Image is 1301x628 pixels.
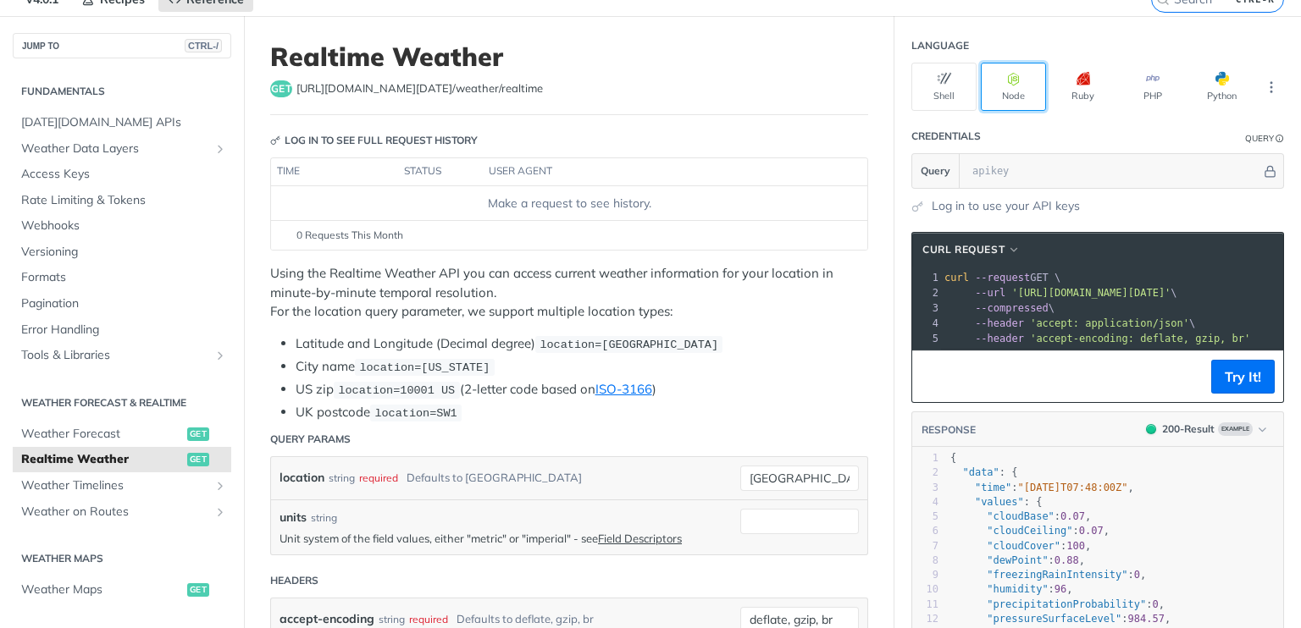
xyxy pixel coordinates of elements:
span: "time" [975,482,1011,493]
label: location [280,465,324,490]
span: Weather on Routes [21,504,209,521]
button: Hide [1261,163,1279,179]
div: 2 [912,285,941,300]
button: Ruby [1050,63,1116,111]
span: : , [950,554,1085,566]
span: "cloudCover" [987,540,1060,552]
th: time [271,158,398,185]
a: Webhooks [13,213,231,239]
button: RESPONSE [921,421,977,438]
span: location=[GEOGRAPHIC_DATA] [540,339,718,351]
span: Pagination [21,295,227,312]
span: 200 [1146,424,1156,434]
span: 0 [1134,569,1140,581]
span: : , [950,482,1134,493]
li: US zip (2-letter code based on ) [296,380,868,399]
span: "pressureSurfaceLevel" [987,613,1121,625]
span: Weather Data Layers [21,140,209,157]
span: 'accept-encoding: deflate, gzip, br' [1030,333,1250,344]
span: --request [975,272,1030,284]
li: UK postcode [296,403,868,422]
svg: Key [270,135,280,146]
span: Realtime Weather [21,451,183,468]
label: units [280,509,307,526]
div: 5 [912,331,941,346]
span: --url [975,287,1005,299]
span: : { [950,466,1018,478]
a: Weather Mapsget [13,577,231,603]
span: "freezingRainIntensity" [987,569,1127,581]
a: Rate Limiting & Tokens [13,188,231,213]
div: string [311,510,337,526]
span: "[DATE]T07:48:00Z" [1018,482,1128,493]
th: status [398,158,483,185]
div: 3 [912,300,941,316]
span: "precipitationProbability" [987,598,1146,610]
a: Weather Forecastget [13,421,231,447]
span: Webhooks [21,218,227,234]
a: Pagination [13,291,231,317]
span: get [270,80,292,97]
button: Query [912,154,960,188]
span: 984.57 [1128,613,1165,625]
span: Rate Limiting & Tokens [21,192,227,209]
span: Weather Maps [21,581,183,598]
a: Formats [13,265,231,290]
div: Defaults to [GEOGRAPHIC_DATA] [407,465,582,490]
a: Weather on RoutesShow subpages for Weather on Routes [13,499,231,525]
div: 5 [912,510,938,524]
span: : , [950,510,1091,522]
span: Error Handling [21,322,227,339]
div: 2 [912,465,938,480]
span: get [187,453,209,466]
span: location=SW1 [374,407,457,420]
div: Language [911,38,969,53]
span: [DATE][DOMAIN_NAME] APIs [21,114,227,131]
div: Query Params [270,432,351,447]
button: Show subpages for Tools & Libraries [213,349,227,362]
span: --compressed [975,302,1049,314]
div: 12 [912,612,938,626]
span: : , [950,598,1165,610]
span: Weather Forecast [21,426,183,443]
button: JUMP TOCTRL-/ [13,33,231,58]
span: --header [975,333,1024,344]
span: Weather Timelines [21,477,209,494]
button: Show subpages for Weather on Routes [213,505,227,519]
span: "data" [962,466,999,478]
div: Log in to see full request history [270,133,478,148]
div: Query [1245,132,1274,145]
a: Realtime Weatherget [13,447,231,472]
p: Using the Realtime Weather API you can access current weather information for your location in mi... [270,264,868,322]
a: Versioning [13,240,231,265]
span: "dewPoint" [987,554,1048,566]
span: 0 [1152,598,1158,610]
div: 7 [912,539,938,554]
div: Credentials [911,129,981,144]
div: 8 [912,554,938,568]
a: Tools & LibrariesShow subpages for Tools & Libraries [13,343,231,368]
div: 1 [912,451,938,465]
span: : , [950,569,1146,581]
span: : , [950,540,1091,552]
span: 'accept: application/json' [1030,317,1189,329]
a: ISO-3166 [595,381,652,397]
svg: More ellipsis [1264,80,1279,95]
span: : , [950,613,1171,625]
button: Copy to clipboard [921,364,944,389]
a: Error Handling [13,317,231,343]
span: \ [944,287,1177,299]
span: location=10001 US [338,384,455,397]
button: More Languages [1259,74,1284,100]
span: Tools & Libraries [21,347,209,364]
span: : { [950,496,1042,508]
a: Log in to use your API keys [932,197,1080,215]
a: Weather Data LayersShow subpages for Weather Data Layers [13,136,231,162]
span: Formats [21,269,227,286]
a: Field Descriptors [598,532,682,545]
button: Shell [911,63,977,111]
span: '[URL][DOMAIN_NAME][DATE]' [1011,287,1171,299]
h2: Weather Forecast & realtime [13,395,231,410]
span: Access Keys [21,166,227,183]
h2: Fundamentals [13,84,231,99]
